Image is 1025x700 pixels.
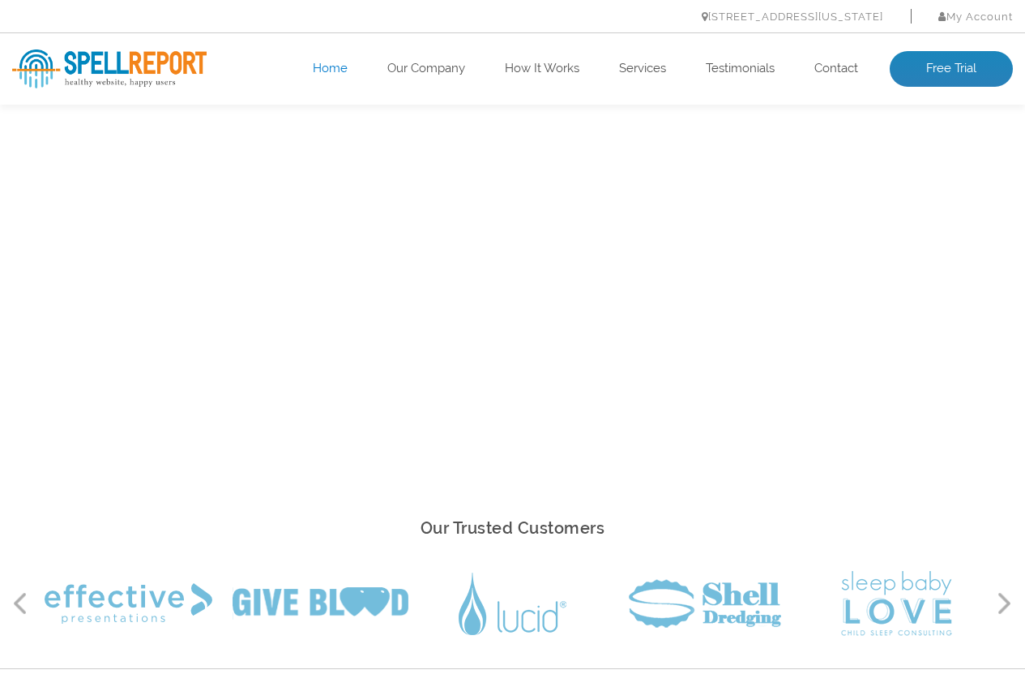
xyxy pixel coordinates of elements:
button: Previous [12,591,28,616]
img: Effective [45,583,212,624]
img: Give Blood [233,587,408,620]
img: Lucid [459,573,566,635]
img: Shell Dredging [629,579,781,628]
h2: Our Trusted Customers [12,514,1013,543]
button: Next [997,591,1013,616]
img: Sleep Baby Love [841,571,952,636]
